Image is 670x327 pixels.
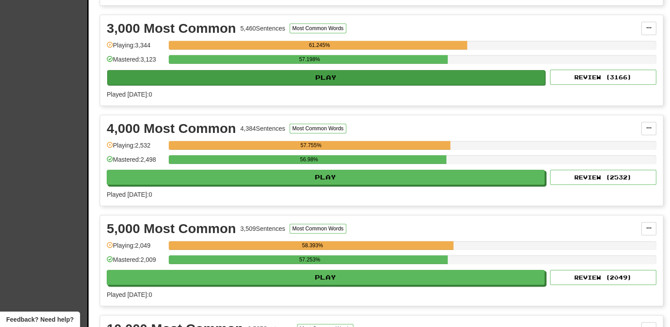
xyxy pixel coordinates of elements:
button: Play [107,70,545,85]
button: Play [107,170,545,185]
div: Playing: 2,049 [107,241,164,256]
div: Playing: 2,532 [107,141,164,156]
div: 57.253% [171,255,448,264]
div: Mastered: 2,498 [107,155,164,170]
div: Mastered: 3,123 [107,55,164,70]
button: Play [107,270,545,285]
div: 4,384 Sentences [240,124,285,133]
button: Most Common Words [290,224,346,234]
span: Played [DATE]: 0 [107,191,152,198]
div: 4,000 Most Common [107,122,236,135]
button: Most Common Words [290,124,346,133]
div: 3,000 Most Common [107,22,236,35]
button: Review (2049) [550,270,656,285]
div: 56.98% [171,155,446,164]
button: Most Common Words [290,23,346,33]
div: 58.393% [171,241,453,250]
div: 61.245% [171,41,467,50]
span: Open feedback widget [6,315,74,324]
span: Played [DATE]: 0 [107,91,152,98]
button: Review (3166) [550,70,656,85]
span: Played [DATE]: 0 [107,291,152,298]
div: 57.198% [171,55,447,64]
div: Playing: 3,344 [107,41,164,55]
div: Mastered: 2,009 [107,255,164,270]
div: 5,000 Most Common [107,222,236,235]
div: 5,460 Sentences [240,24,285,33]
div: 57.755% [171,141,450,150]
button: Review (2532) [550,170,656,185]
div: 3,509 Sentences [240,224,285,233]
